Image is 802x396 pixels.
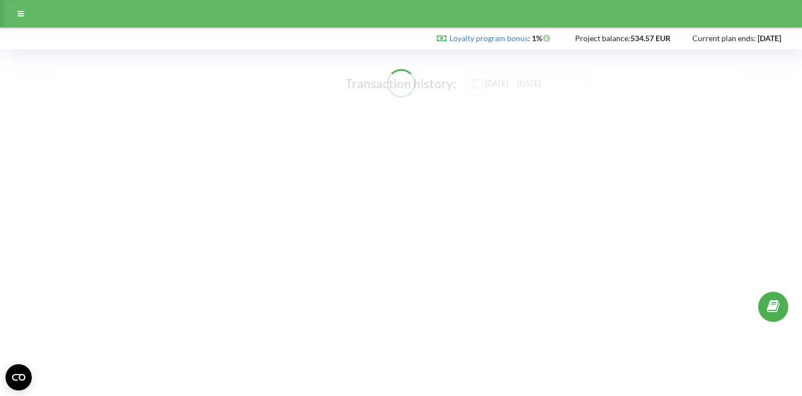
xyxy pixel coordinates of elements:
[630,33,670,43] strong: 534.57 EUR
[5,364,32,391] button: Open CMP widget
[450,33,528,43] a: Loyalty program bonus
[575,33,630,43] span: Project balance:
[450,33,530,43] span: :
[758,33,781,43] strong: [DATE]
[532,33,553,43] strong: 1%
[692,33,756,43] span: Current plan ends:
